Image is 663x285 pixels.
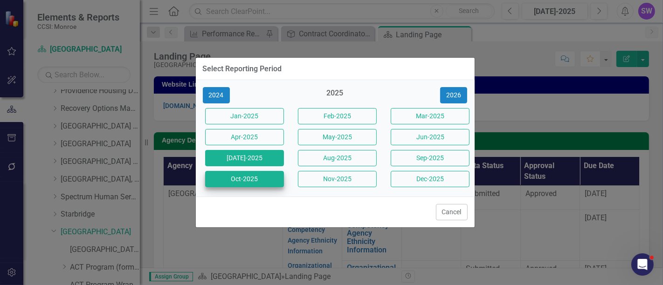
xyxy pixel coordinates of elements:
button: 2026 [440,87,467,103]
button: Jan-2025 [205,108,284,124]
button: Oct-2025 [205,171,284,187]
button: [DATE]-2025 [205,150,284,166]
button: Apr-2025 [205,129,284,145]
button: Feb-2025 [298,108,377,124]
button: May-2025 [298,129,377,145]
button: Nov-2025 [298,171,377,187]
button: Sep-2025 [391,150,470,166]
div: 2025 [296,88,374,103]
iframe: Intercom live chat [631,253,654,276]
button: Jun-2025 [391,129,470,145]
button: Dec-2025 [391,171,470,187]
button: Mar-2025 [391,108,470,124]
button: 2024 [203,87,230,103]
button: Aug-2025 [298,150,377,166]
div: Select Reporting Period [203,65,282,73]
button: Cancel [436,204,468,220]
